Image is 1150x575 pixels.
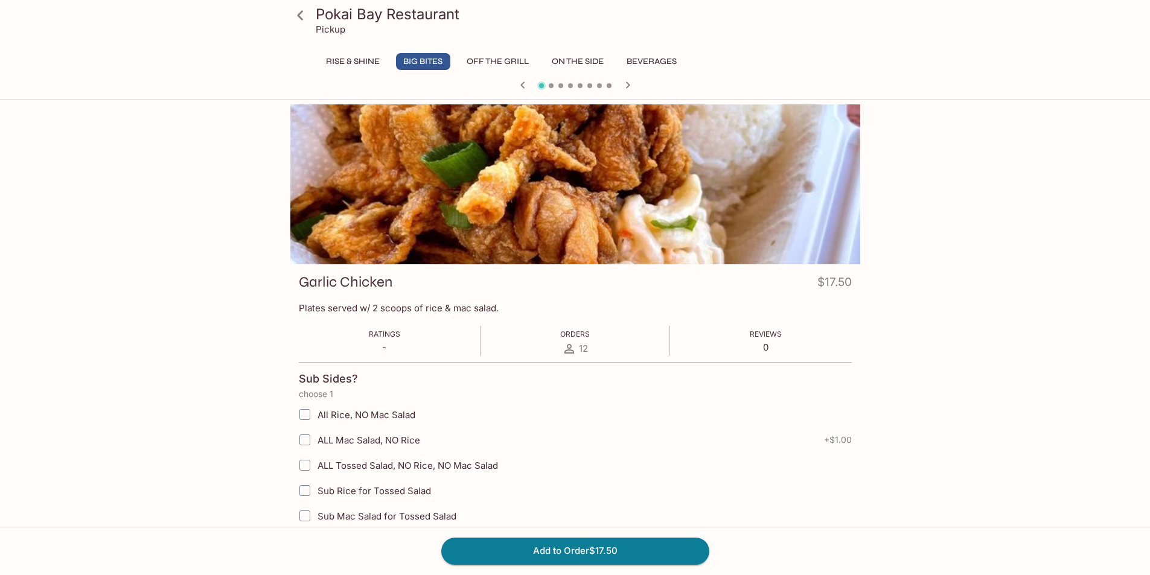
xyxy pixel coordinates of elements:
p: choose 1 [299,389,852,399]
h4: $17.50 [817,273,852,296]
span: Sub Rice for Tossed Salad [318,485,431,497]
p: - [369,342,400,353]
button: Rise & Shine [319,53,386,70]
p: 0 [750,342,782,353]
span: Ratings [369,329,400,338]
span: All Rice, NO Mac Salad [318,409,415,421]
button: On The Side [545,53,610,70]
button: Off The Grill [460,53,535,70]
button: Beverages [620,53,683,70]
h4: Sub Sides? [299,372,358,386]
span: + $1.00 [824,435,852,445]
p: Plates served w/ 2 scoops of rice & mac salad. [299,302,852,314]
span: Orders [560,329,590,338]
h3: Pokai Bay Restaurant [316,5,855,24]
h3: Garlic Chicken [299,273,392,291]
span: Reviews [750,329,782,338]
span: 12 [579,343,588,354]
p: Pickup [316,24,345,35]
span: ALL Mac Salad, NO Rice [318,434,420,446]
button: Big Bites [396,53,450,70]
span: ALL Tossed Salad, NO Rice, NO Mac Salad [318,460,498,471]
div: Garlic Chicken [290,104,860,264]
span: Sub Mac Salad for Tossed Salad [318,510,456,522]
button: Add to Order$17.50 [441,538,709,564]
